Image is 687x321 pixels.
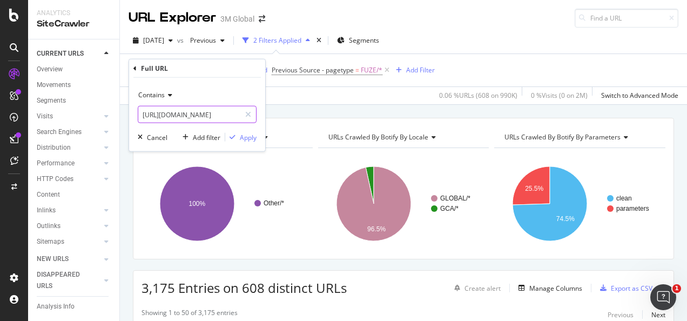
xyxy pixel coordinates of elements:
a: DISAPPEARED URLS [37,269,101,292]
text: Other/* [264,199,284,207]
div: Manage Columns [529,284,582,293]
span: = [355,65,359,75]
button: Export as CSV [596,279,652,297]
div: Inlinks [37,205,56,216]
button: Add filter [178,132,220,143]
span: 3,175 Entries on 608 distinct URLs [142,279,347,297]
text: 96.5% [367,225,386,233]
a: Segments [37,95,112,106]
text: GCA/* [440,205,459,212]
a: Analysis Info [37,301,112,312]
button: Cancel [133,132,167,143]
span: 1 [672,284,681,293]
text: clean [616,195,632,202]
div: Next [651,310,665,319]
a: Distribution [37,142,101,153]
span: Segments [349,36,379,45]
div: 0.06 % URLs ( 608 on 990K ) [439,91,517,100]
div: HTTP Codes [37,173,73,185]
div: DISAPPEARED URLS [37,269,91,292]
span: Contains [138,90,165,99]
span: URLs Crawled By Botify By parameters [504,132,621,142]
a: Outlinks [37,220,101,232]
div: Performance [37,158,75,169]
div: Previous [608,310,634,319]
div: Full URL [141,64,168,73]
input: Find a URL [575,9,678,28]
a: Visits [37,111,101,122]
div: arrow-right-arrow-left [259,15,265,23]
div: Distribution [37,142,71,153]
h4: URLs Crawled By Botify By parameters [502,129,656,146]
div: Export as CSV [611,284,652,293]
button: 2 Filters Applied [238,32,314,49]
text: 100% [189,200,206,208]
div: Showing 1 to 50 of 3,175 entries [142,308,238,321]
div: SiteCrawler [37,18,111,30]
div: CURRENT URLS [37,48,84,59]
button: [DATE] [129,32,177,49]
button: Previous [186,32,229,49]
div: Visits [37,111,53,122]
div: Add Filter [406,65,435,75]
span: 2025 Sep. 14th [143,36,164,45]
div: Search Engines [37,126,82,138]
button: Create alert [450,279,501,297]
text: 25.5% [526,185,544,192]
a: NEW URLS [37,253,101,265]
span: Previous [186,36,216,45]
button: Segments [333,32,383,49]
div: Overview [37,64,63,75]
div: Cancel [147,132,167,142]
a: Content [37,189,112,200]
div: Add filter [193,132,220,142]
button: Apply [225,132,257,143]
text: parameters [616,205,649,212]
button: Next [651,308,665,321]
div: Outlinks [37,220,60,232]
div: 2 Filters Applied [253,36,301,45]
button: Manage Columns [514,282,582,295]
div: Apply [240,132,257,142]
h4: URLs Crawled By Botify By locale [326,129,480,146]
svg: A chart. [494,157,663,251]
div: Content [37,189,60,200]
div: 3M Global [220,14,254,24]
iframe: Intercom live chat [650,284,676,310]
button: Previous [608,308,634,321]
span: URLs Crawled By Botify By locale [328,132,428,142]
a: Performance [37,158,101,169]
button: Add Filter [392,64,435,77]
a: Movements [37,79,112,91]
a: HTTP Codes [37,173,101,185]
div: URL Explorer [129,9,216,27]
div: NEW URLS [37,253,69,265]
a: Overview [37,64,112,75]
div: Sitemaps [37,236,64,248]
div: Movements [37,79,71,91]
a: CURRENT URLS [37,48,101,59]
div: 0 % Visits ( 0 on 2M ) [531,91,588,100]
svg: A chart. [318,157,487,251]
span: vs [177,36,186,45]
a: Inlinks [37,205,101,216]
button: Switch to Advanced Mode [597,87,678,104]
text: 74.5% [556,215,575,223]
span: Previous Source - pagetype [272,65,354,75]
svg: A chart. [142,157,310,251]
div: Create alert [464,284,501,293]
div: Analysis Info [37,301,75,312]
div: Analytics [37,9,111,18]
div: Segments [37,95,66,106]
a: Sitemaps [37,236,101,248]
div: times [314,35,324,46]
a: Search Engines [37,126,101,138]
div: Switch to Advanced Mode [601,91,678,100]
text: GLOBAL/* [440,195,470,202]
span: FUZE/* [361,63,382,78]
